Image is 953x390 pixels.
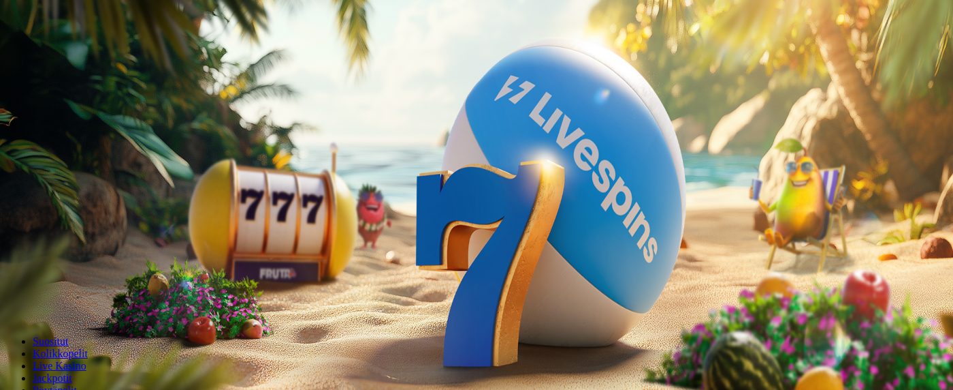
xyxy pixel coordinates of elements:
[33,360,86,372] a: Live Kasino
[33,335,68,347] a: Suositut
[33,372,72,384] a: Jackpotit
[33,348,88,359] a: Kolikkopelit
